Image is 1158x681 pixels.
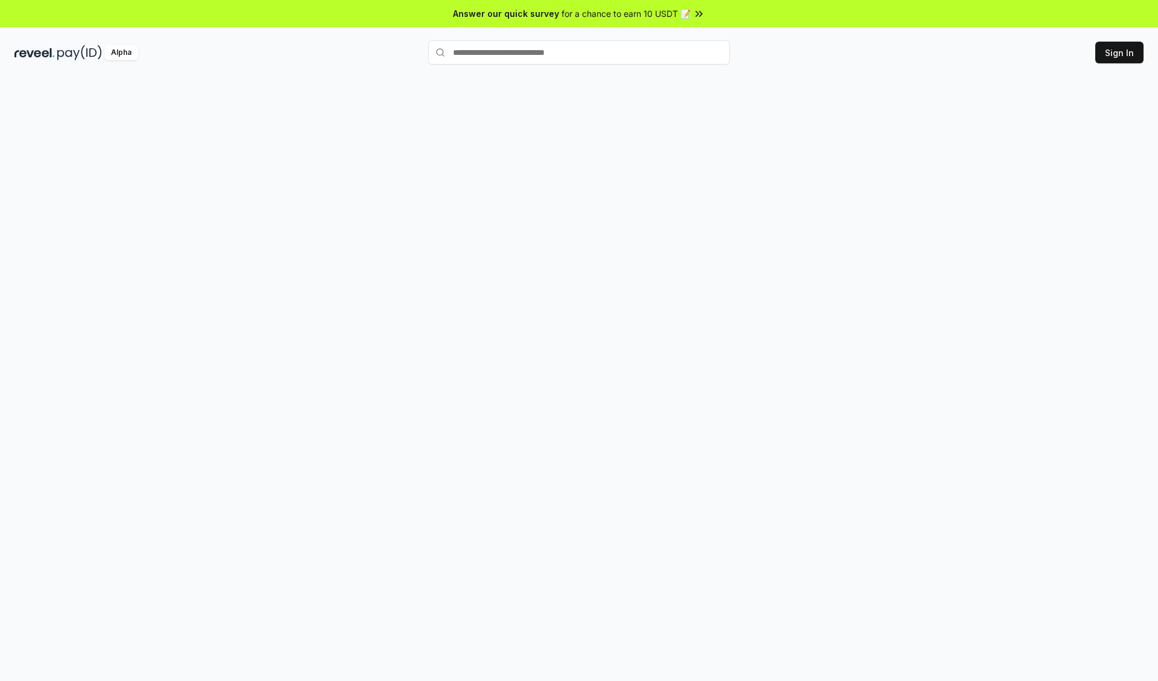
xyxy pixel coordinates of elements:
div: Alpha [104,45,138,60]
img: reveel_dark [14,45,55,60]
span: Answer our quick survey [453,7,559,20]
img: pay_id [57,45,102,60]
span: for a chance to earn 10 USDT 📝 [562,7,691,20]
button: Sign In [1095,42,1144,63]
